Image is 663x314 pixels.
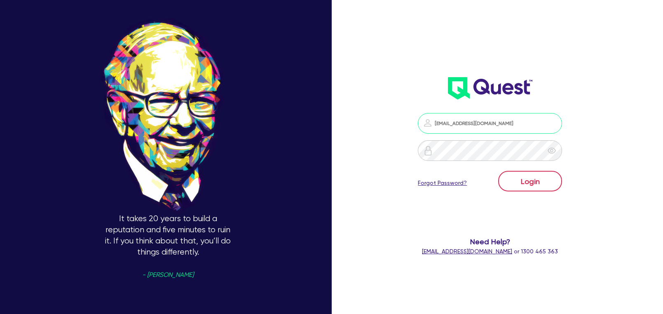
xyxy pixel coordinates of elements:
[422,248,512,255] a: [EMAIL_ADDRESS][DOMAIN_NAME]
[498,171,562,191] button: Login
[422,248,558,255] span: or 1300 465 363
[142,272,194,278] span: - [PERSON_NAME]
[418,113,562,134] input: Email address
[548,146,556,155] span: eye
[418,179,467,187] a: Forgot Password?
[423,146,433,156] img: icon-password
[423,118,433,128] img: icon-password
[403,236,577,247] span: Need Help?
[448,77,532,99] img: wH2k97JdezQIQAAAABJRU5ErkJggg==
